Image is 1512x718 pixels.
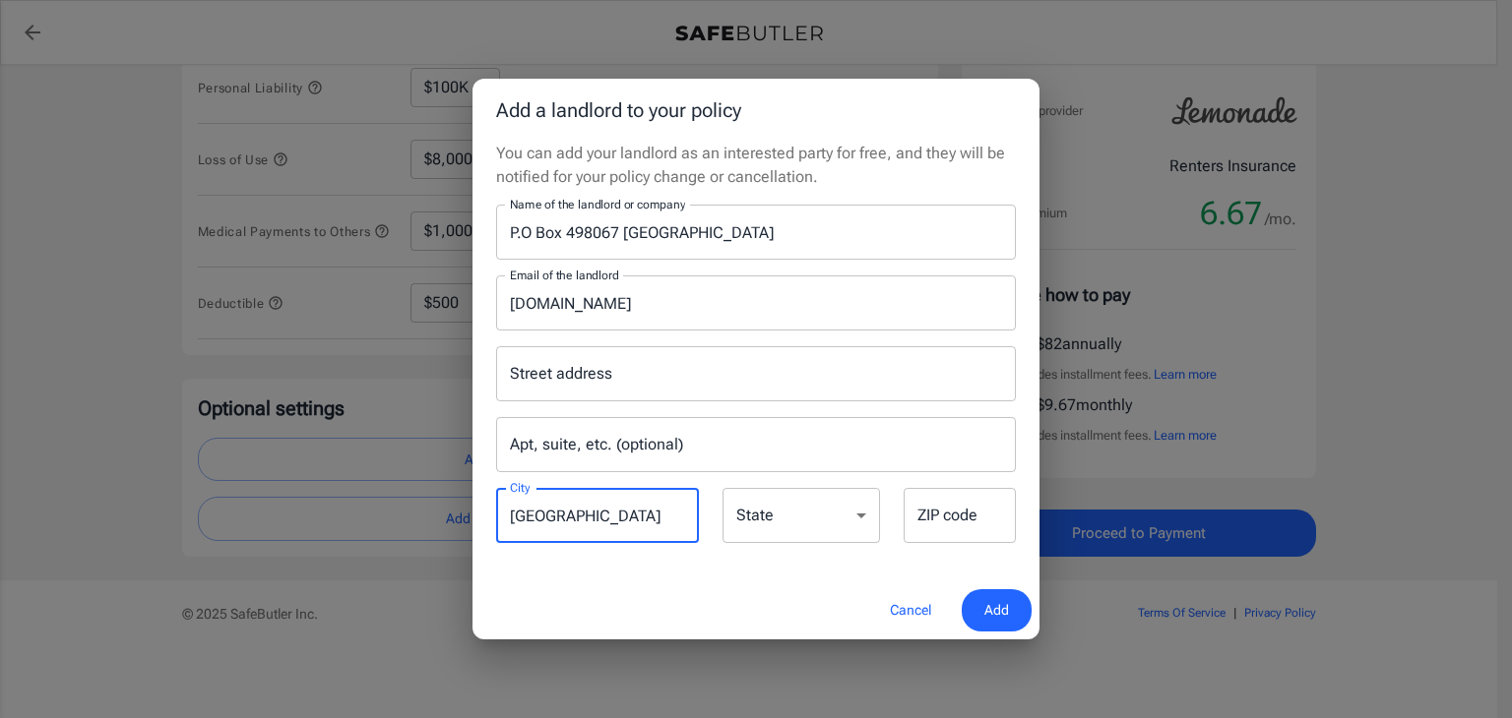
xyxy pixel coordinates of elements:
[472,79,1039,142] h2: Add a landlord to your policy
[510,267,618,283] label: Email of the landlord
[962,589,1032,631] button: Add
[510,479,530,496] label: City
[496,142,1016,189] p: You can add your landlord as an interested party for free, and they will be notified for your pol...
[867,589,954,631] button: Cancel
[984,598,1009,623] span: Add
[510,196,685,212] label: Name of the landlord or company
